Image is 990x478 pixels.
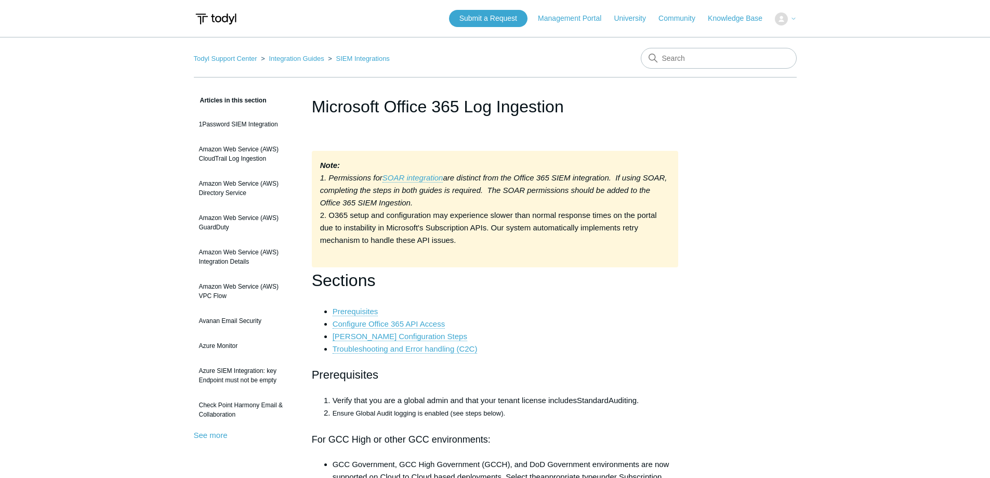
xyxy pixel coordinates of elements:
[194,55,259,62] li: Todyl Support Center
[449,10,527,27] a: Submit a Request
[194,9,238,29] img: Todyl Support Center Help Center home page
[637,396,639,405] span: .
[641,48,797,69] input: Search
[333,307,378,316] a: Prerequisites
[194,114,296,134] a: 1Password SIEM Integration
[194,174,296,203] a: Amazon Web Service (AWS) Directory Service
[194,208,296,237] a: Amazon Web Service (AWS) GuardDuty
[259,55,326,62] li: Integration Guides
[194,395,296,424] a: Check Point Harmony Email & Collaboration
[312,434,491,445] span: For GCC High or other GCC environments:
[708,13,773,24] a: Knowledge Base
[333,396,577,405] span: Verify that you are a global admin and that your tenant license includes
[326,55,390,62] li: SIEM Integrations
[609,396,637,405] span: Auditing
[320,161,340,170] strong: Note:
[194,336,296,356] a: Azure Monitor
[333,332,467,341] a: [PERSON_NAME] Configuration Steps
[194,242,296,272] a: Amazon Web Service (AWS) Integration Details
[333,319,445,329] a: Configure Office 365 API Access
[312,267,679,294] h1: Sections
[658,13,706,24] a: Community
[194,311,296,331] a: Avanan Email Security
[320,173,382,182] em: 1. Permissions for
[194,97,267,104] span: Articles in this section
[194,431,228,440] a: See more
[538,13,612,24] a: Management Portal
[269,55,324,62] a: Integration Guides
[614,13,656,24] a: University
[320,173,667,207] em: are distinct from the Office 365 SIEM integration. If using SOAR, completing the steps in both gu...
[382,173,443,183] a: SOAR integration
[194,277,296,306] a: Amazon Web Service (AWS) VPC Flow
[333,344,478,354] a: Troubleshooting and Error handling (C2C)
[577,396,609,405] span: Standard
[194,361,296,390] a: Azure SIEM Integration: key Endpoint must not be empty
[312,151,679,267] div: 2. O365 setup and configuration may experience slower than normal response times on the portal du...
[336,55,390,62] a: SIEM Integrations
[194,55,257,62] a: Todyl Support Center
[333,409,505,417] span: Ensure Global Audit logging is enabled (see steps below).
[312,94,679,119] h1: Microsoft Office 365 Log Ingestion
[194,139,296,169] a: Amazon Web Service (AWS) CloudTrail Log Ingestion
[312,366,679,384] h2: Prerequisites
